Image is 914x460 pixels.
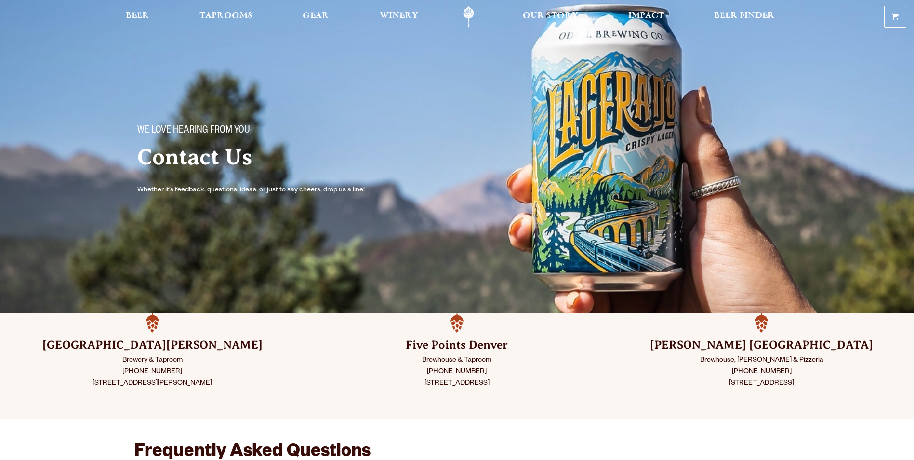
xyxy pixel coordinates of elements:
[523,12,578,20] span: Our Story
[628,12,664,20] span: Impact
[622,6,670,28] a: Impact
[137,145,438,169] h2: Contact Us
[329,355,585,390] p: Brewhouse & Taproom [PHONE_NUMBER] [STREET_ADDRESS]
[517,6,584,28] a: Our Story
[380,12,418,20] span: Winery
[126,12,149,20] span: Beer
[24,338,280,353] h3: [GEOGRAPHIC_DATA][PERSON_NAME]
[708,6,781,28] a: Beer Finder
[119,6,156,28] a: Beer
[137,185,384,196] p: Whether it’s feedback, questions, ideas, or just to say cheers, drop us a line!
[137,125,250,137] span: We love hearing from you
[714,12,775,20] span: Beer Finder
[634,355,890,390] p: Brewhouse, [PERSON_NAME] & Pizzeria [PHONE_NUMBER] [STREET_ADDRESS]
[450,6,487,28] a: Odell Home
[193,6,259,28] a: Taprooms
[199,12,252,20] span: Taprooms
[303,12,329,20] span: Gear
[329,338,585,353] h3: Five Points Denver
[373,6,424,28] a: Winery
[24,355,280,390] p: Brewery & Taproom [PHONE_NUMBER] [STREET_ADDRESS][PERSON_NAME]
[296,6,335,28] a: Gear
[634,338,890,353] h3: [PERSON_NAME] [GEOGRAPHIC_DATA]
